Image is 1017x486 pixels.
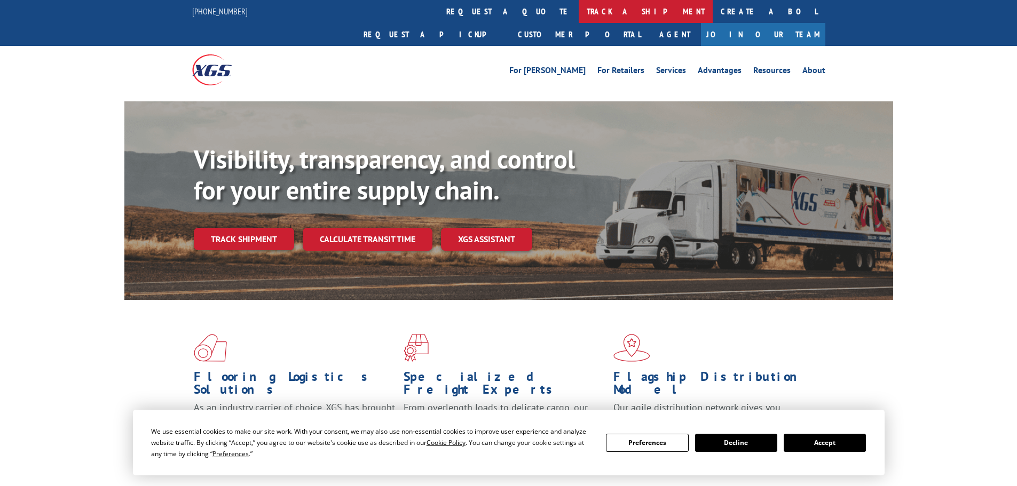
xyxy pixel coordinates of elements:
a: For Retailers [597,66,644,78]
a: Customer Portal [510,23,649,46]
button: Decline [695,434,777,452]
a: About [802,66,825,78]
img: xgs-icon-flagship-distribution-model-red [613,334,650,362]
a: Track shipment [194,228,294,250]
a: Join Our Team [701,23,825,46]
div: Cookie Consent Prompt [133,410,885,475]
a: Services [656,66,686,78]
img: xgs-icon-focused-on-flooring-red [404,334,429,362]
a: Calculate transit time [303,228,432,251]
span: Cookie Policy [427,438,466,447]
h1: Flagship Distribution Model [613,370,815,401]
h1: Specialized Freight Experts [404,370,605,401]
a: [PHONE_NUMBER] [192,6,248,17]
a: XGS ASSISTANT [441,228,532,251]
a: Advantages [698,66,742,78]
div: We use essential cookies to make our site work. With your consent, we may also use non-essential ... [151,426,593,459]
span: Preferences [212,449,249,458]
a: Request a pickup [356,23,510,46]
h1: Flooring Logistics Solutions [194,370,396,401]
button: Accept [784,434,866,452]
a: Resources [753,66,791,78]
a: For [PERSON_NAME] [509,66,586,78]
button: Preferences [606,434,688,452]
span: As an industry carrier of choice, XGS has brought innovation and dedication to flooring logistics... [194,401,395,439]
img: xgs-icon-total-supply-chain-intelligence-red [194,334,227,362]
span: Our agile distribution network gives you nationwide inventory management on demand. [613,401,810,426]
a: Agent [649,23,701,46]
b: Visibility, transparency, and control for your entire supply chain. [194,142,575,206]
p: From overlength loads to delicate cargo, our experienced staff knows the best way to move your fr... [404,401,605,449]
